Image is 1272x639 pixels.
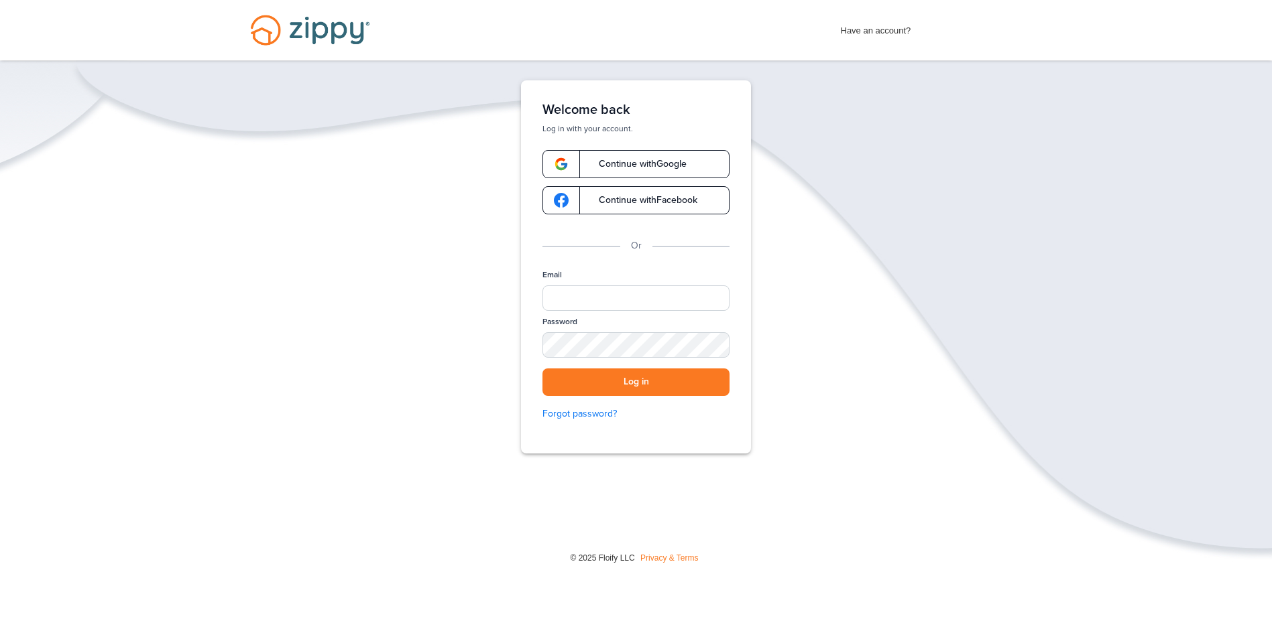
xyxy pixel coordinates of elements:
input: Email [542,285,730,311]
button: Log in [542,368,730,396]
span: Continue with Google [585,159,687,169]
label: Password [542,316,577,328]
h1: Welcome back [542,102,730,118]
a: google-logoContinue withFacebook [542,186,730,214]
a: Forgot password? [542,407,730,421]
a: Privacy & Terms [640,553,698,563]
span: © 2025 Floify LLC [570,553,634,563]
img: google-logo [554,157,569,171]
span: Continue with Facebook [585,196,697,205]
img: google-logo [554,193,569,208]
p: Or [631,238,642,253]
a: google-logoContinue withGoogle [542,150,730,178]
p: Log in with your account. [542,123,730,134]
span: Have an account? [841,17,911,38]
input: Password [542,332,730,358]
label: Email [542,269,562,281]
